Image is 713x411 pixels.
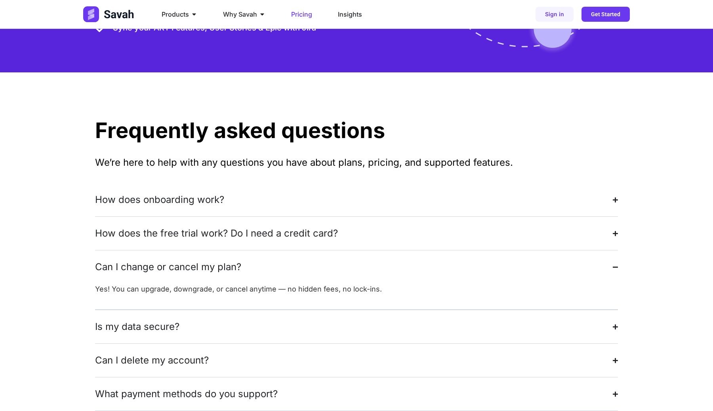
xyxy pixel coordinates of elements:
[95,217,618,250] summary: How does the free trial work? Do I need a credit card?
[155,6,433,22] div: Menu Toggle
[338,9,362,19] a: Insights
[155,6,433,22] nav: Menu
[545,11,564,17] span: Sign in
[95,284,618,294] p: Yes! You can upgrade, downgrade, or cancel anytime — no hidden fees, no lock-ins.
[162,9,189,19] span: Products
[581,7,630,22] a: Get Started
[95,183,618,216] summary: How does onboarding work?
[95,193,224,207] div: How does onboarding work?
[95,310,618,343] summary: Is my data secure?
[291,9,312,19] a: Pricing
[95,387,278,401] div: What payment methods do you support?
[95,353,209,367] div: Can I delete my account?
[95,344,618,377] summary: Can I delete my account?
[95,120,618,141] h2: Frequently asked questions
[536,7,574,22] a: Sign in
[95,377,618,411] summary: What payment methods do you support?
[223,9,257,19] span: Why Savah
[95,260,241,274] div: Can I change or cancel my plan?
[673,373,713,411] iframe: Chat Widget
[95,320,179,334] div: Is my data secure?
[95,250,618,284] summary: Can I change or cancel my plan?
[95,155,618,170] p: We’re here to help with any questions you have about plans, pricing, and supported features.
[95,183,618,411] div: Accordion. Open links with Enter or Space, close with Escape, and navigate with Arrow Keys
[95,226,338,241] div: How does the free trial work? Do I need a credit card?
[591,11,620,17] span: Get Started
